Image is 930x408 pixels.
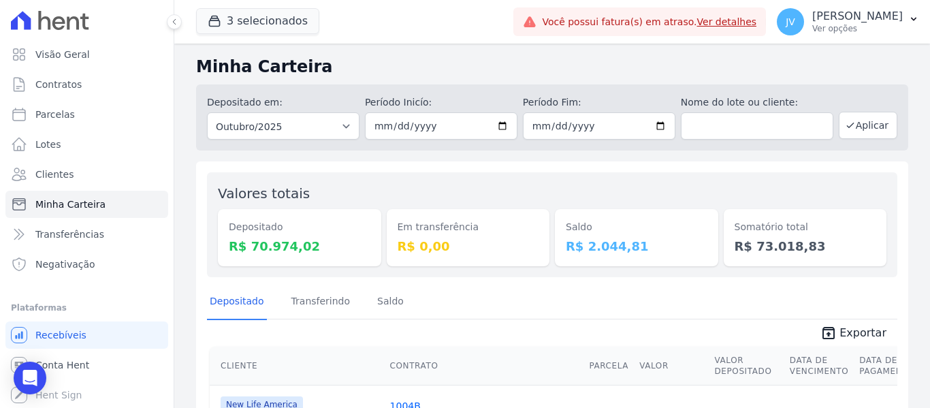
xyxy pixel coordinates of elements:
[854,347,920,386] th: Data de Pagamento
[5,251,168,278] a: Negativação
[207,285,267,320] a: Depositado
[839,325,886,341] span: Exportar
[786,17,795,27] span: JV
[35,48,90,61] span: Visão Geral
[5,161,168,188] a: Clientes
[35,138,61,151] span: Lotes
[207,97,283,108] label: Depositado em:
[5,101,168,128] a: Parcelas
[35,227,104,241] span: Transferências
[35,198,106,211] span: Minha Carteira
[583,347,634,386] th: Parcela
[5,191,168,218] a: Minha Carteira
[681,95,833,110] label: Nome do lote ou cliente:
[697,16,757,27] a: Ver detalhes
[14,362,46,394] div: Open Intercom Messenger
[820,325,837,341] i: unarchive
[398,237,539,255] dd: R$ 0,00
[634,347,709,386] th: Valor
[35,78,82,91] span: Contratos
[709,347,784,386] th: Valor Depositado
[365,95,517,110] label: Período Inicío:
[218,185,310,202] label: Valores totais
[5,351,168,379] a: Conta Hent
[210,347,385,386] th: Cliente
[809,325,897,344] a: unarchive Exportar
[566,237,707,255] dd: R$ 2.044,81
[398,220,539,234] dt: Em transferência
[812,10,903,23] p: [PERSON_NAME]
[35,257,95,271] span: Negativação
[35,108,75,121] span: Parcelas
[735,237,876,255] dd: R$ 73.018,83
[566,220,707,234] dt: Saldo
[5,321,168,349] a: Recebíveis
[196,54,908,79] h2: Minha Carteira
[784,347,854,386] th: Data de Vencimento
[229,237,370,255] dd: R$ 70.974,02
[196,8,319,34] button: 3 selecionados
[5,71,168,98] a: Contratos
[374,285,406,320] a: Saldo
[5,131,168,158] a: Lotes
[5,41,168,68] a: Visão Geral
[11,300,163,316] div: Plataformas
[766,3,930,41] button: JV [PERSON_NAME] Ver opções
[839,112,897,139] button: Aplicar
[5,221,168,248] a: Transferências
[35,358,89,372] span: Conta Hent
[229,220,370,234] dt: Depositado
[385,347,584,386] th: Contrato
[735,220,876,234] dt: Somatório total
[35,168,74,181] span: Clientes
[35,328,86,342] span: Recebíveis
[523,95,675,110] label: Período Fim:
[812,23,903,34] p: Ver opções
[542,15,756,29] span: Você possui fatura(s) em atraso.
[289,285,353,320] a: Transferindo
